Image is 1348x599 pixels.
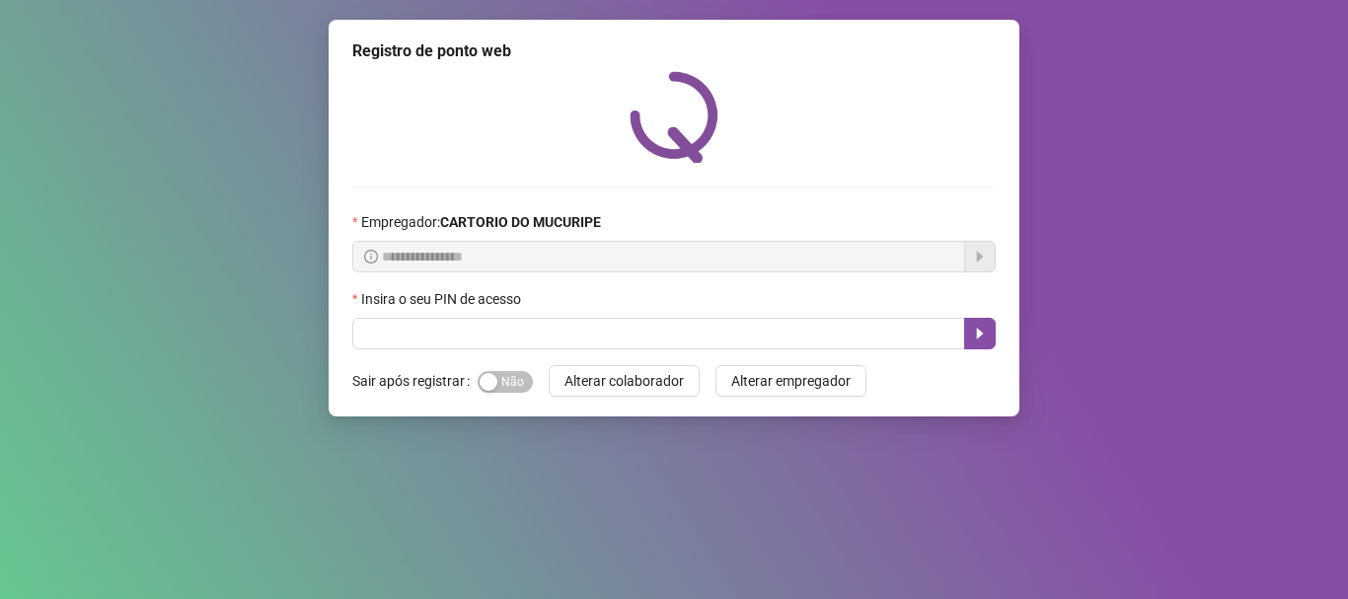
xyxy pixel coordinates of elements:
span: Empregador : [361,211,601,233]
strong: CARTORIO DO MUCURIPE [440,214,601,230]
label: Sair após registrar [352,365,478,397]
label: Insira o seu PIN de acesso [352,288,534,310]
span: caret-right [972,326,988,341]
span: Alterar empregador [731,370,851,392]
div: Registro de ponto web [352,39,996,63]
span: info-circle [364,250,378,263]
img: QRPoint [630,71,718,163]
button: Alterar empregador [715,365,866,397]
button: Alterar colaborador [549,365,700,397]
span: Alterar colaborador [564,370,684,392]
